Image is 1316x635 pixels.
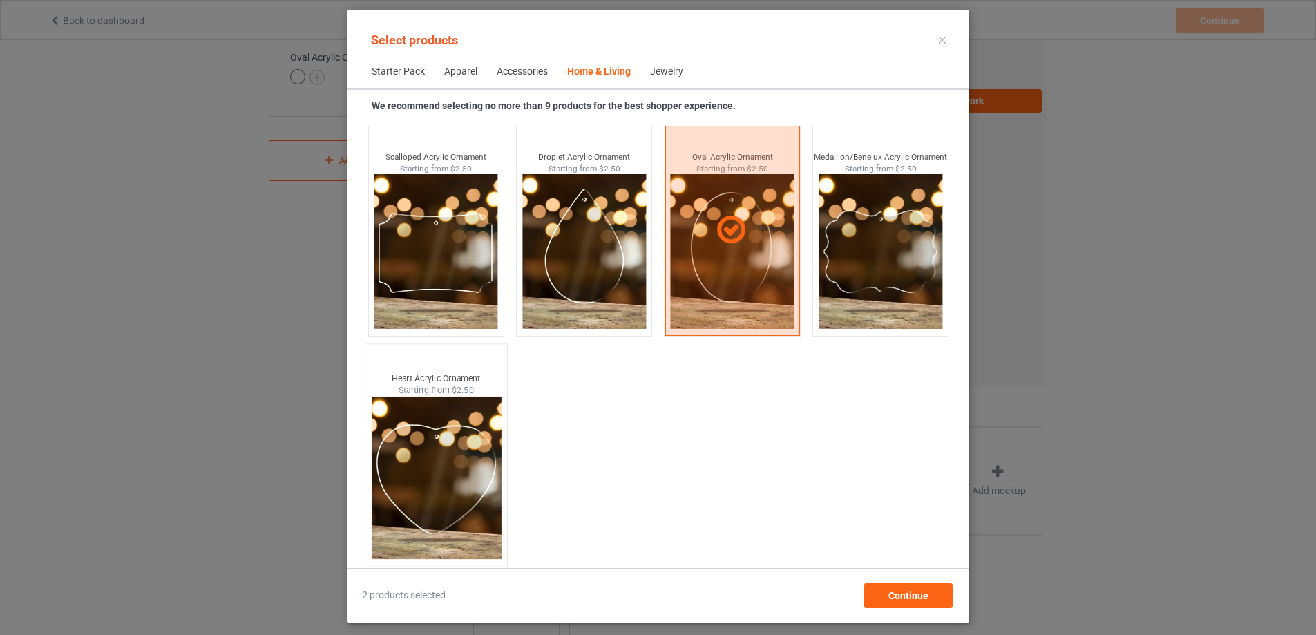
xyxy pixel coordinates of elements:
[497,65,548,79] div: Accessories
[567,65,631,79] div: Home & Living
[451,385,474,395] span: $2.50
[517,163,651,175] div: Starting from
[362,55,435,88] span: Starter Pack
[598,164,620,173] span: $2.50
[864,583,952,608] div: Continue
[813,163,948,175] div: Starting from
[444,65,477,79] div: Apparel
[888,590,928,601] span: Continue
[819,174,942,329] img: medallion-thumbnail.png
[371,32,458,47] span: Select products
[650,65,683,79] div: Jewelry
[372,100,736,111] strong: We recommend selecting no more than 9 products for the best shopper experience.
[368,151,503,163] div: Scalloped Acrylic Ornament
[450,164,472,173] span: $2.50
[362,589,446,603] span: 2 products selected
[365,372,506,384] div: Heart Acrylic Ornament
[371,397,501,559] img: heart-thumbnail.png
[522,174,646,329] img: drop-thumbnail.png
[813,151,948,163] div: Medallion/Benelux Acrylic Ornament
[374,174,497,329] img: scalloped-thumbnail.png
[365,384,506,396] div: Starting from
[368,163,503,175] div: Starting from
[517,151,651,163] div: Droplet Acrylic Ornament
[895,164,916,173] span: $2.50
